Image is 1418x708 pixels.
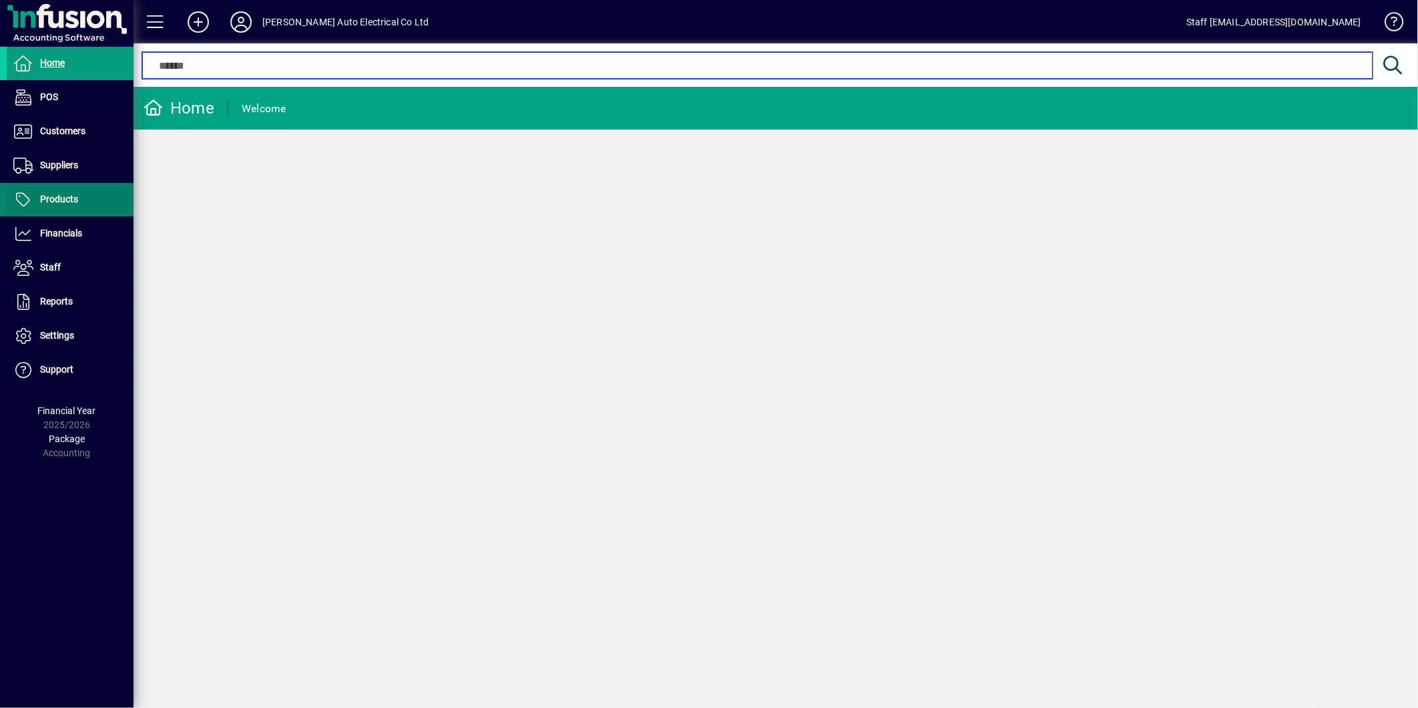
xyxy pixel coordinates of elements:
[40,92,58,102] span: POS
[7,149,134,182] a: Suppliers
[144,98,214,119] div: Home
[40,296,73,307] span: Reports
[7,319,134,353] a: Settings
[1186,11,1361,33] div: Staff [EMAIL_ADDRESS][DOMAIN_NAME]
[40,160,78,170] span: Suppliers
[242,98,286,120] div: Welcome
[262,11,429,33] div: [PERSON_NAME] Auto Electrical Co Ltd
[177,10,220,34] button: Add
[7,115,134,148] a: Customers
[7,183,134,216] a: Products
[40,364,73,375] span: Support
[220,10,262,34] button: Profile
[7,353,134,387] a: Support
[40,262,61,273] span: Staff
[7,285,134,319] a: Reports
[40,57,65,68] span: Home
[38,405,96,416] span: Financial Year
[49,433,85,444] span: Package
[1375,3,1401,46] a: Knowledge Base
[7,251,134,285] a: Staff
[40,194,78,204] span: Products
[40,126,85,136] span: Customers
[40,330,74,341] span: Settings
[7,217,134,250] a: Financials
[40,228,82,238] span: Financials
[7,81,134,114] a: POS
